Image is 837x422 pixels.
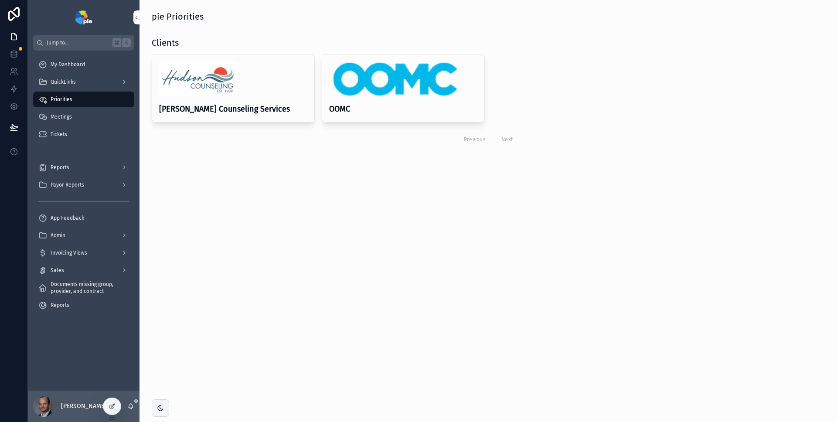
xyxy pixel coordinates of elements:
span: K [123,39,130,46]
button: Jump to...K [33,35,134,51]
a: Reports [33,160,134,175]
a: QuickLinks [33,74,134,90]
a: Meetings [33,109,134,125]
span: QuickLinks [51,78,76,85]
span: Invoicing Views [51,249,87,256]
span: My Dashboard [51,61,85,68]
span: Payor Reports [51,181,84,188]
a: Tickets [33,126,134,142]
h4: [PERSON_NAME] Counseling Services [159,103,307,115]
a: Admin [33,228,134,243]
img: oomc-logo.png [329,61,459,96]
a: Payor Reports [33,177,134,193]
span: Reports [51,164,69,171]
a: Invoicing Views [33,245,134,261]
a: HC_Logo_FINAL_web26.jpg[PERSON_NAME] Counseling Services [152,54,315,123]
span: App Feedback [51,214,84,221]
a: My Dashboard [33,57,134,72]
a: oomc-logo.pngOOMC [322,54,485,123]
img: HC_Logo_FINAL_web26.jpg [159,61,238,96]
span: Sales [51,267,64,274]
p: [PERSON_NAME] [61,402,106,411]
span: Documents missing group, provider, and contract [51,281,126,295]
span: Meetings [51,113,72,120]
a: Sales [33,262,134,278]
span: Admin [51,232,65,239]
img: App logo [75,10,92,24]
a: Priorities [33,92,134,107]
span: Priorities [51,96,72,103]
div: scrollable content [28,51,139,324]
span: Tickets [51,131,67,138]
span: Reports [51,302,69,309]
h1: pie Priorities [152,10,204,23]
h4: OOMC [329,103,477,115]
h1: Clients [152,37,179,49]
a: Reports [33,297,134,313]
a: Documents missing group, provider, and contract [33,280,134,296]
span: Jump to... [47,39,109,46]
a: App Feedback [33,210,134,226]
